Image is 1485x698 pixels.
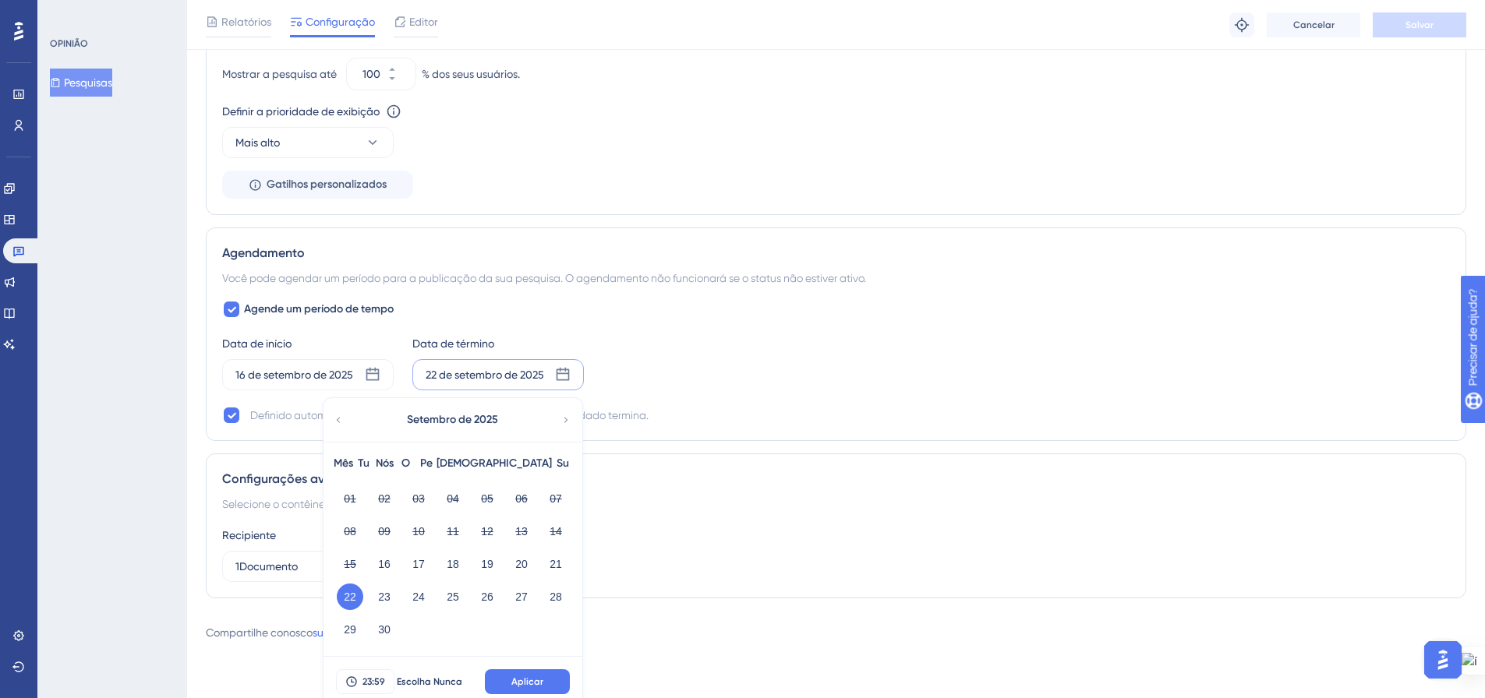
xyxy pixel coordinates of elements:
[1405,19,1434,30] font: Salvar
[447,492,459,505] font: 04
[371,583,398,610] button: 23
[222,471,375,486] font: Configurações avançadas
[371,485,398,512] button: 02
[1267,12,1360,37] button: Cancelar
[221,16,271,28] font: Relatórios
[481,558,493,570] font: 19
[440,485,466,512] button: 04
[358,457,369,470] font: Tu
[374,404,530,435] button: Setembro de 2025
[405,551,432,577] button: 17
[235,136,280,149] font: Mais alto
[222,245,305,260] font: Agendamento
[515,558,528,570] font: 20
[344,492,356,505] font: 01
[371,616,398,643] button: 30
[337,616,363,643] button: 29
[222,529,276,541] font: Recipiente
[474,551,500,577] button: 19
[371,518,398,545] button: 09
[222,337,292,350] font: Data de início
[378,623,391,636] font: 30
[344,558,356,570] font: 15
[409,16,438,28] font: Editor
[222,105,380,118] font: Definir a prioridade de exibição
[447,525,459,538] font: 11
[250,409,649,421] font: Definido automaticamente como “Inativo” quando o período agendado termina.
[337,583,363,610] button: 22
[235,368,353,381] font: 16 de setembro de 2025
[222,272,866,284] font: Você pode agendar um período para a publicação da sua pesquisa. O agendamento não funcionará se o...
[508,551,535,577] button: 20
[550,525,562,538] font: 14
[378,492,391,505] font: 02
[420,457,433,470] font: Pe
[337,518,363,545] button: 08
[401,457,410,470] font: O
[378,590,391,603] font: 23
[313,626,367,639] font: suas ideias
[376,457,394,470] font: Nós
[405,518,432,545] button: 10
[235,560,298,573] font: 1Documento
[422,68,520,80] font: % dos seus usuários.
[481,590,493,603] font: 26
[550,558,562,570] font: 21
[1373,12,1466,37] button: Salvar
[306,16,375,28] font: Configuração
[474,485,500,512] button: 05
[337,551,363,577] button: 15
[64,76,112,89] font: Pesquisas
[440,583,466,610] button: 25
[336,669,394,694] button: 23:59
[474,583,500,610] button: 26
[440,518,466,545] button: 11
[407,413,498,426] font: Setembro de 2025
[50,69,112,97] button: Pesquisas
[1420,636,1466,683] iframe: Iniciador do Assistente de IA do UserGuiding
[378,558,391,570] font: 16
[508,518,535,545] button: 13
[50,38,88,49] font: OPINIÃO
[543,583,569,610] button: 28
[222,551,394,582] button: 1Documento
[515,590,528,603] font: 27
[485,669,570,694] button: Aplicar
[344,623,356,636] font: 29
[244,302,394,316] font: Agende um período de tempo
[344,590,356,603] font: 22
[267,178,387,191] font: Gatilhos personalizados
[440,551,466,577] button: 18
[437,457,552,470] font: [DEMOGRAPHIC_DATA]
[412,492,425,505] font: 03
[515,492,528,505] font: 06
[543,485,569,512] button: 07
[412,525,425,538] font: 10
[543,551,569,577] button: 21
[222,68,337,80] font: Mostrar a pesquisa até
[405,485,432,512] button: 03
[412,590,425,603] font: 24
[550,492,562,505] font: 07
[371,551,398,577] button: 16
[447,590,459,603] font: 25
[426,368,544,381] font: 22 de setembro de 2025
[397,676,462,687] font: Escolha Nunca
[412,337,494,350] font: Data de término
[511,676,543,687] font: Aplicar
[481,492,493,505] font: 05
[447,558,459,570] font: 18
[334,457,353,470] font: Mês
[1293,19,1335,30] font: Cancelar
[515,525,528,538] font: 13
[412,558,425,570] font: 17
[222,127,394,158] button: Mais alto
[222,171,413,199] button: Gatilhos personalizados
[206,626,313,639] font: Compartilhe conosco
[557,457,569,470] font: Su
[474,518,500,545] button: 12
[362,676,385,687] font: 23:59
[37,7,134,19] font: Precisar de ajuda?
